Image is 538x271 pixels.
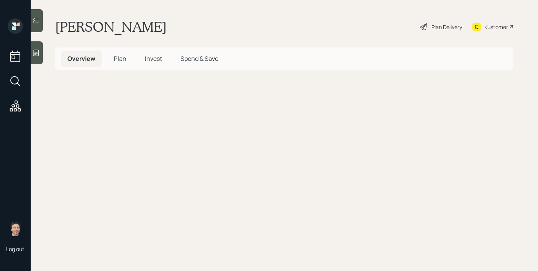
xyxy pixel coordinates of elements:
[180,54,218,63] span: Spend & Save
[114,54,126,63] span: Plan
[6,245,25,253] div: Log out
[8,221,23,236] img: robby-grisanti-headshot.png
[431,23,462,31] div: Plan Delivery
[67,54,95,63] span: Overview
[484,23,508,31] div: Kustomer
[55,18,167,35] h1: [PERSON_NAME]
[145,54,162,63] span: Invest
